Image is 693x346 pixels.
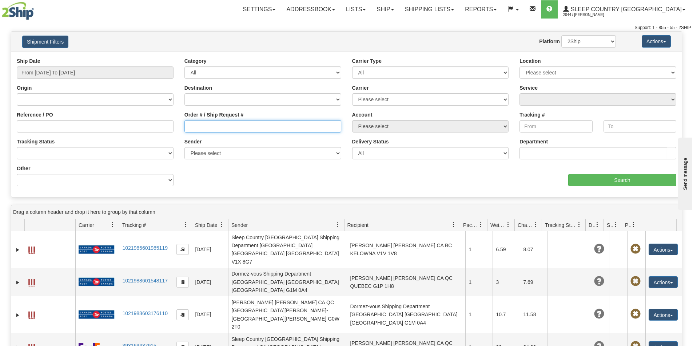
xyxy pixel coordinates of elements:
label: Department [519,138,548,145]
label: Service [519,84,538,91]
td: [DATE] [192,296,228,333]
label: Sender [184,138,202,145]
a: Delivery Status filter column settings [591,219,604,231]
button: Copy to clipboard [176,244,189,255]
span: Tracking Status [545,221,577,229]
span: Unknown [594,276,604,286]
span: Sender [231,221,248,229]
a: 1021988601548117 [122,278,168,284]
div: Send message [5,6,67,12]
a: Weight filter column settings [502,219,514,231]
a: Sleep Country [GEOGRAPHIC_DATA] 2044 / [PERSON_NAME] [558,0,691,19]
button: Actions [649,244,678,255]
a: Reports [459,0,502,19]
label: Tracking Status [17,138,55,145]
a: Shipping lists [399,0,459,19]
td: 1 [465,296,493,333]
td: [PERSON_NAME] [PERSON_NAME] CA QC QUEBEC G1P 1H8 [347,268,465,296]
span: Sleep Country [GEOGRAPHIC_DATA] [569,6,682,12]
a: Expand [14,246,21,253]
a: Tracking Status filter column settings [573,219,585,231]
td: Sleep Country [GEOGRAPHIC_DATA] Shipping Department [GEOGRAPHIC_DATA] [GEOGRAPHIC_DATA] [GEOGRAPH... [228,231,347,268]
a: Expand [14,312,21,319]
a: Carrier filter column settings [107,219,119,231]
td: 7.69 [520,268,547,296]
td: 3 [493,268,520,296]
iframe: chat widget [676,136,692,210]
button: Actions [649,276,678,288]
a: Tracking # filter column settings [179,219,192,231]
span: Weight [490,221,506,229]
img: 20 - Canada Post [79,245,114,254]
label: Category [184,57,207,65]
td: 10.7 [493,296,520,333]
label: Account [352,111,373,118]
span: Pickup Status [625,221,631,229]
td: 1 [465,231,493,268]
span: Ship Date [195,221,217,229]
img: logo2044.jpg [2,2,34,20]
span: Recipient [347,221,369,229]
td: [DATE] [192,268,228,296]
a: Shipment Issues filter column settings [609,219,622,231]
span: Tracking # [122,221,146,229]
span: Charge [518,221,533,229]
td: Dormez-vous Shipping Department [GEOGRAPHIC_DATA] [GEOGRAPHIC_DATA] [GEOGRAPHIC_DATA] G1M 0A4 [347,296,465,333]
a: Addressbook [281,0,340,19]
label: Origin [17,84,32,91]
span: Carrier [79,221,94,229]
span: Packages [463,221,478,229]
img: 20 - Canada Post [79,277,114,286]
a: 1021988603176110 [122,310,168,316]
span: Shipment Issues [607,221,613,229]
a: Label [28,308,35,320]
td: 8.07 [520,231,547,268]
td: [PERSON_NAME] [PERSON_NAME] CA QC [GEOGRAPHIC_DATA][PERSON_NAME]-[GEOGRAPHIC_DATA][PERSON_NAME] G... [228,296,347,333]
label: Order # / Ship Request # [184,111,244,118]
a: Packages filter column settings [475,219,487,231]
label: Carrier [352,84,369,91]
span: Delivery Status [589,221,595,229]
a: Charge filter column settings [529,219,542,231]
span: Pickup Not Assigned [630,244,641,254]
a: Lists [340,0,371,19]
span: Unknown [594,309,604,319]
td: 11.58 [520,296,547,333]
td: 1 [465,268,493,296]
input: To [604,120,676,133]
a: Sender filter column settings [332,219,344,231]
span: Pickup Not Assigned [630,276,641,286]
a: Ship [371,0,399,19]
img: 20 - Canada Post [79,310,114,319]
span: 2044 / [PERSON_NAME] [563,11,618,19]
td: 6.59 [493,231,520,268]
td: Dormez-vous Shipping Department [GEOGRAPHIC_DATA] [GEOGRAPHIC_DATA] [GEOGRAPHIC_DATA] G1M 0A4 [228,268,347,296]
input: Search [568,174,676,186]
a: Recipient filter column settings [447,219,460,231]
div: grid grouping header [11,205,682,219]
a: Settings [237,0,281,19]
button: Copy to clipboard [176,309,189,320]
td: [PERSON_NAME] [PERSON_NAME] CA BC KELOWNA V1V 1V8 [347,231,465,268]
input: From [519,120,592,133]
a: Pickup Status filter column settings [628,219,640,231]
button: Actions [642,35,671,48]
td: [DATE] [192,231,228,268]
label: Carrier Type [352,57,382,65]
span: Pickup Not Assigned [630,309,641,319]
div: Support: 1 - 855 - 55 - 2SHIP [2,25,691,31]
label: Destination [184,84,212,91]
label: Reference / PO [17,111,53,118]
button: Shipment Filters [22,36,68,48]
label: Other [17,165,30,172]
a: Label [28,276,35,288]
label: Platform [539,38,560,45]
span: Unknown [594,244,604,254]
label: Tracking # [519,111,545,118]
a: Ship Date filter column settings [216,219,228,231]
a: Expand [14,279,21,286]
label: Delivery Status [352,138,389,145]
label: Location [519,57,541,65]
label: Ship Date [17,57,40,65]
button: Copy to clipboard [176,277,189,288]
